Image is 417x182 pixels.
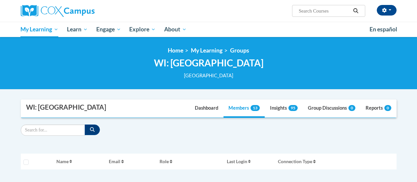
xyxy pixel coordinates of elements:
button: Email [109,156,154,167]
div: WI: [GEOGRAPHIC_DATA] [26,103,106,111]
span: Learn [67,25,88,33]
a: Members13 [223,100,265,118]
span: Email [109,159,120,164]
div: [GEOGRAPHIC_DATA] [154,72,263,79]
a: Group Discussions0 [303,100,360,118]
input: Search [21,125,85,136]
h2: WI: [GEOGRAPHIC_DATA] [154,57,263,69]
span: Connection Type [278,159,312,164]
button: Name [56,156,104,167]
span: My Learning [20,25,58,33]
button: Connection Type [278,156,380,167]
a: Groups [230,47,249,54]
button: Last Login [205,156,273,167]
button: Account Settings [377,5,397,16]
a: Insights95 [265,100,303,118]
a: Dashboard [190,100,223,118]
span: 13 [251,105,260,111]
button: Search [351,7,361,15]
a: Home [168,47,183,54]
span: About [164,25,187,33]
button: Search [85,125,100,135]
span: Role [160,159,169,164]
a: Learn [63,22,92,37]
img: Cox Campus [21,5,95,17]
span: 0 [348,105,355,111]
a: En español [365,22,402,36]
button: Role [160,156,199,167]
span: Explore [129,25,156,33]
span: En español [370,26,397,33]
span: Last Login [227,159,247,164]
span: 95 [288,105,298,111]
a: Reports0 [361,100,396,118]
span: Engage [96,25,121,33]
span: Name [56,159,69,164]
div: Main menu [16,22,402,37]
span: 0 [384,105,391,111]
a: Explore [125,22,160,37]
a: About [160,22,191,37]
a: My Learning [16,22,63,37]
input: Select all users [23,160,29,165]
input: Search Courses [298,7,351,15]
a: My Learning [191,47,223,54]
a: Engage [92,22,125,37]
